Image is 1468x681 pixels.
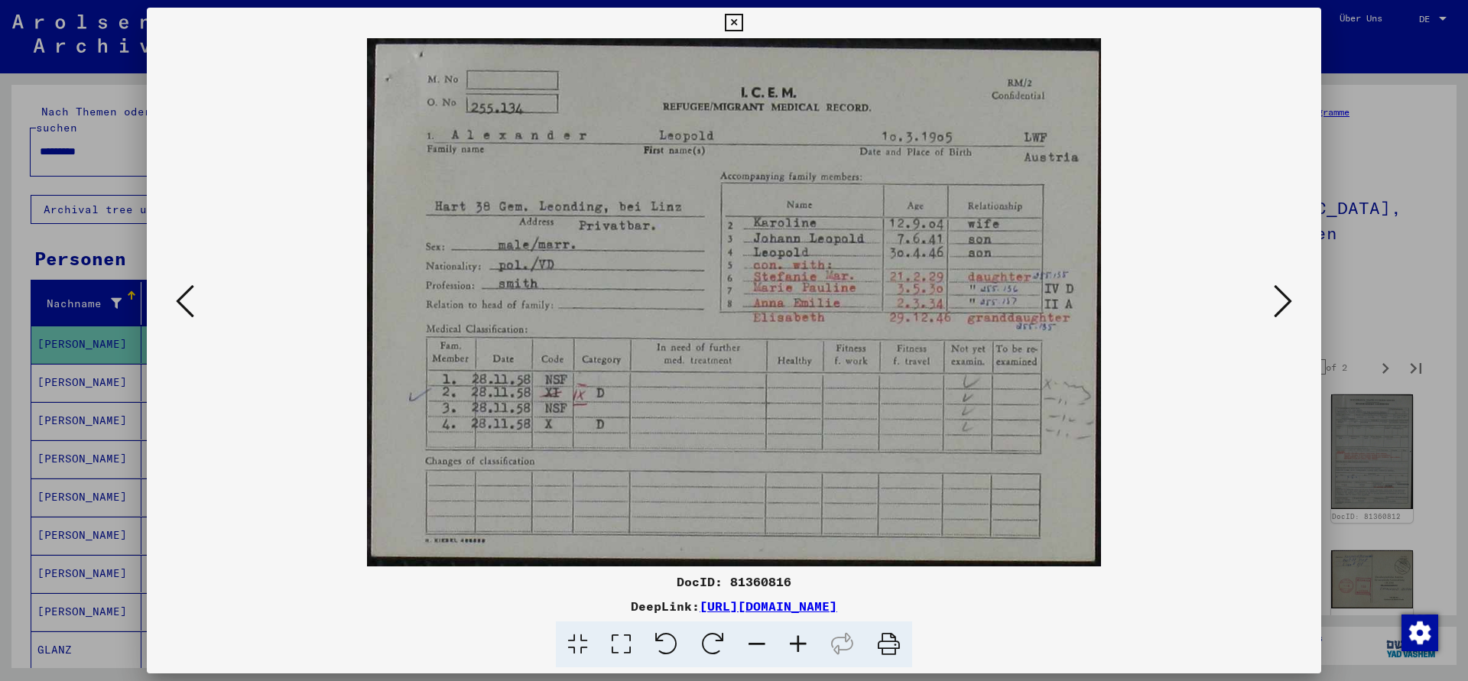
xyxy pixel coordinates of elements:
img: Zustimmung ändern [1401,615,1438,651]
a: [URL][DOMAIN_NAME] [700,598,837,614]
div: DeepLink: [147,597,1321,615]
div: DocID: 81360816 [147,572,1321,591]
img: 004.jpg [199,38,1269,566]
div: Zustimmung ändern [1401,614,1437,650]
